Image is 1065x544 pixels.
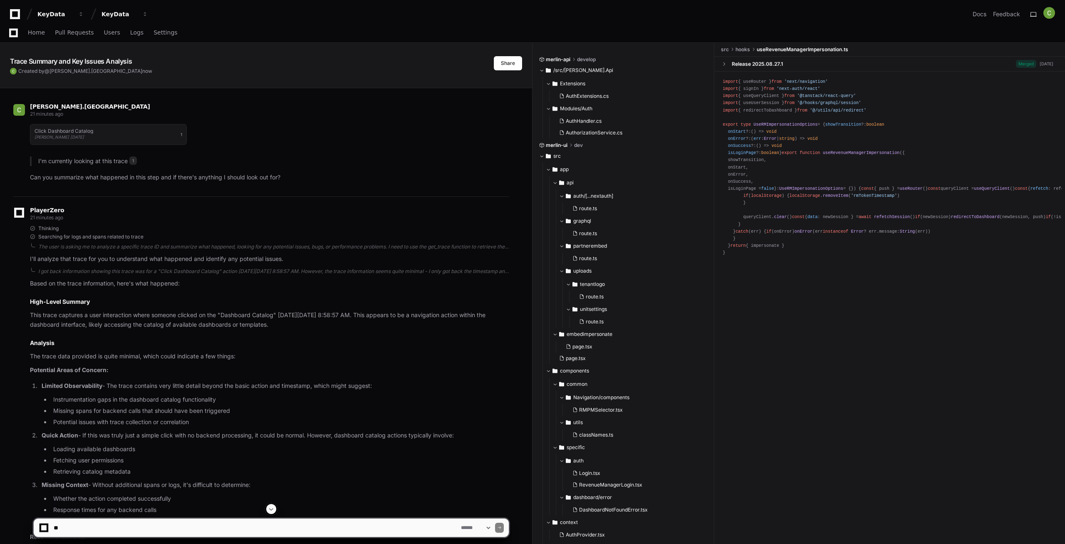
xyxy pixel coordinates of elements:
span: void [807,136,818,141]
span: useRevenueManagerImpersonation [823,150,900,155]
svg: Directory [546,151,551,161]
span: message [879,229,897,234]
span: AuthExtensions.cs [566,93,609,99]
button: Login.tsx [569,467,703,479]
h2: Analysis [30,339,509,347]
button: RevenueManagerLogin.tsx [569,479,703,491]
span: RevenueManagerLogin.tsx [579,482,642,488]
button: route.ts [576,291,703,303]
p: - If this was truly just a simple click with no backend processing, it could be normal. However, ... [42,431,509,440]
span: if [743,193,748,198]
span: '@tanstack/react-query' [797,93,856,98]
button: unitsettings [566,303,708,316]
span: UseRMImpersonationOptions [753,122,817,127]
span: [PERSON_NAME].[GEOGRAPHIC_DATA] [50,68,142,74]
span: boolean [761,150,779,155]
span: const [928,186,941,191]
button: route.ts [569,253,703,264]
button: AuthExtensions.cs [556,90,703,102]
span: common [567,381,587,388]
span: useRouter [899,186,922,191]
span: Thinking [38,225,59,232]
p: - The trace contains very little detail beyond the basic action and timestamp, which might suggest: [42,381,509,391]
button: utils [559,416,708,429]
span: AuthorizationService.cs [566,129,622,136]
button: common [552,378,708,391]
img: ACg8ocIMhgArYgx6ZSQUNXU5thzs6UsPf9rb_9nFAWwzqr8JC4dkNA=s96-c [13,104,25,116]
svg: Directory [566,241,571,251]
iframe: Open customer support [1038,517,1061,539]
button: app [546,163,708,176]
span: UseRMImpersonationOptions [779,186,843,191]
span: localStorage [790,193,820,198]
span: unitsettings [580,306,607,313]
li: Instrumentation gaps in the dashboard catalog functionality [51,395,509,405]
span: removeItem [823,193,849,198]
span: const [861,186,874,191]
button: embedimpersonate [552,328,708,341]
span: components [560,368,589,374]
span: AuthHandler.cs [566,118,602,124]
button: Extensions [546,77,708,90]
p: I'll analyze that trace for you to understand what happened and identify any potential issues. [30,254,509,264]
span: Error [764,136,777,141]
div: { useRouter } { signIn } { useQueryClient } { useUserSession } { redirectToDashboard } = { ?: ?: ... [723,78,1057,256]
svg: Directory [566,266,571,276]
svg: Directory [566,417,571,427]
span: from [797,108,807,113]
span: page.tsx [566,355,586,362]
button: /src/[PERSON_NAME].Api [539,64,708,77]
span: Settings [154,30,177,35]
svg: Directory [559,442,564,452]
span: { showTransition, onStart, onError, onSuccess, isLoginPage = }: = {} [723,150,904,191]
span: Home [28,30,45,35]
span: [PERSON_NAME].[GEOGRAPHIC_DATA] [30,103,150,110]
a: Users [104,23,120,42]
button: KeyData [34,7,87,22]
svg: Directory [566,392,571,402]
span: 1 [181,131,182,138]
span: page.tsx [572,343,592,350]
button: dashboard/error [559,491,708,504]
span: Users [104,30,120,35]
li: Fetching user permissions [51,456,509,465]
span: src [553,153,561,159]
a: Pull Requests [55,23,94,42]
div: KeyData [102,10,137,18]
svg: Directory [552,366,557,376]
a: Docs [973,10,986,18]
span: catch [736,229,748,234]
span: () => [751,129,764,134]
span: route.ts [579,205,597,212]
span: from [784,100,795,105]
span: Login.tsx [579,470,600,477]
span: if [766,229,771,234]
span: onSuccess [728,143,751,148]
span: useRevenueManagerImpersonation.ts [757,46,848,53]
span: '@/utils/api/redirect' [810,108,867,113]
span: merlin-ui [546,142,567,149]
span: showTransition [825,122,861,127]
button: Modules/Auth [546,102,708,115]
span: useQueryClient [974,186,1010,191]
span: localStorage [751,193,782,198]
svg: Directory [552,104,557,114]
span: 'rmTokenTimestamp' [851,193,897,198]
li: Loading available dashboards [51,445,509,454]
span: export [723,122,738,127]
span: Created by [18,68,152,75]
p: The trace data provided is quite minimal, which could indicate a few things: [30,352,509,361]
span: type [741,122,751,127]
button: page.tsx [556,353,703,364]
span: return [731,243,746,248]
button: graphql [559,214,708,228]
svg: Directory [566,492,571,502]
span: 'next/navigation' [784,79,828,84]
span: graphql [573,218,591,224]
a: Logs [130,23,144,42]
span: Pull Requests [55,30,94,35]
span: function [800,150,820,155]
a: Settings [154,23,177,42]
div: [DATE] [1040,61,1053,67]
li: Missing spans for backend calls that should have been triggered [51,406,509,416]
